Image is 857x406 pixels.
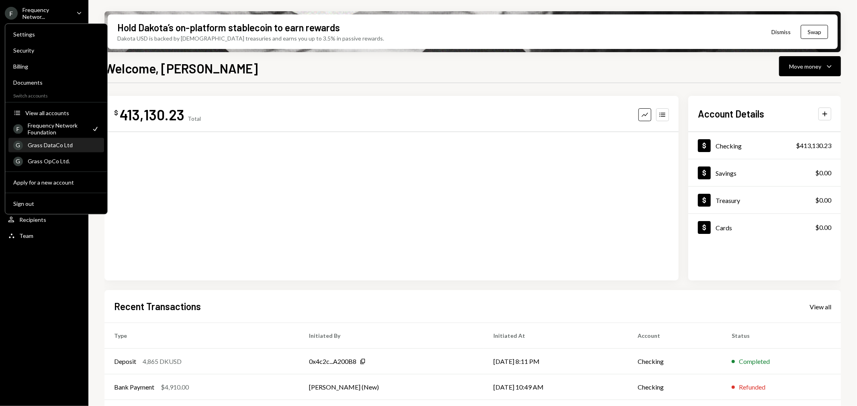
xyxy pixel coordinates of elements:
a: View all [810,302,831,311]
div: Grass OpCo Ltd. [28,158,99,164]
a: GGrass OpCo Ltd. [8,154,104,168]
td: [DATE] 10:49 AM [484,374,628,400]
button: Swap [801,25,828,39]
div: Settings [13,31,99,38]
div: Bank Payment [114,382,154,392]
div: F [13,124,23,134]
div: $4,910.00 [161,382,189,392]
div: Move money [789,62,821,71]
div: $ [114,109,118,117]
div: $0.00 [815,168,831,178]
div: Sign out [13,200,99,207]
div: 4,865 DKUSD [143,357,182,366]
th: Initiated At [484,323,628,349]
a: Recipients [5,212,84,227]
td: Checking [628,374,722,400]
div: $0.00 [815,195,831,205]
h2: Account Details [698,107,764,120]
a: Settings [8,27,104,41]
a: Cards$0.00 [688,214,841,241]
h1: Welcome, [PERSON_NAME] [104,60,258,76]
div: Cards [716,224,732,231]
div: Hold Dakota’s on-platform stablecoin to earn rewards [117,21,340,34]
button: View all accounts [8,106,104,120]
div: View all [810,303,831,311]
th: Status [722,323,841,349]
button: Dismiss [761,22,801,41]
div: Frequency Network Foundation [28,122,86,136]
a: Treasury$0.00 [688,187,841,213]
div: $413,130.23 [796,141,831,150]
button: Sign out [8,197,104,211]
div: Frequency Networ... [22,6,70,20]
button: Move money [779,56,841,76]
button: Apply for a new account [8,175,104,190]
div: $0.00 [815,223,831,232]
div: Switch accounts [5,91,107,99]
div: G [13,140,23,150]
div: Completed [739,357,770,366]
div: Billing [13,63,99,70]
div: F [5,7,18,20]
div: Team [19,232,33,239]
div: Documents [13,79,99,86]
div: Dakota USD is backed by [DEMOGRAPHIC_DATA] treasuries and earns you up to 3.5% in passive rewards. [117,34,384,43]
a: GGrass DataCo Ltd [8,138,104,152]
div: Refunded [739,382,765,392]
div: Security [13,47,99,54]
div: Checking [716,142,742,150]
a: Checking$413,130.23 [688,132,841,159]
div: Total [188,115,201,122]
div: Treasury [716,197,740,204]
div: View all accounts [25,110,99,116]
div: Grass DataCo Ltd [28,142,99,148]
div: Deposit [114,357,136,366]
th: Account [628,323,722,349]
div: G [13,156,23,166]
a: Team [5,228,84,243]
th: Initiated By [299,323,484,349]
div: Savings [716,169,736,177]
a: Security [8,43,104,57]
td: [PERSON_NAME] (New) [299,374,484,400]
a: Savings$0.00 [688,159,841,186]
a: Documents [8,75,104,89]
td: [DATE] 8:11 PM [484,349,628,374]
td: Checking [628,349,722,374]
div: Recipients [19,216,46,223]
a: Billing [8,59,104,73]
h2: Recent Transactions [114,300,201,313]
div: Apply for a new account [13,179,99,186]
div: 413,130.23 [120,106,184,124]
div: 0x4c2c...A200B8 [309,357,356,366]
th: Type [104,323,299,349]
